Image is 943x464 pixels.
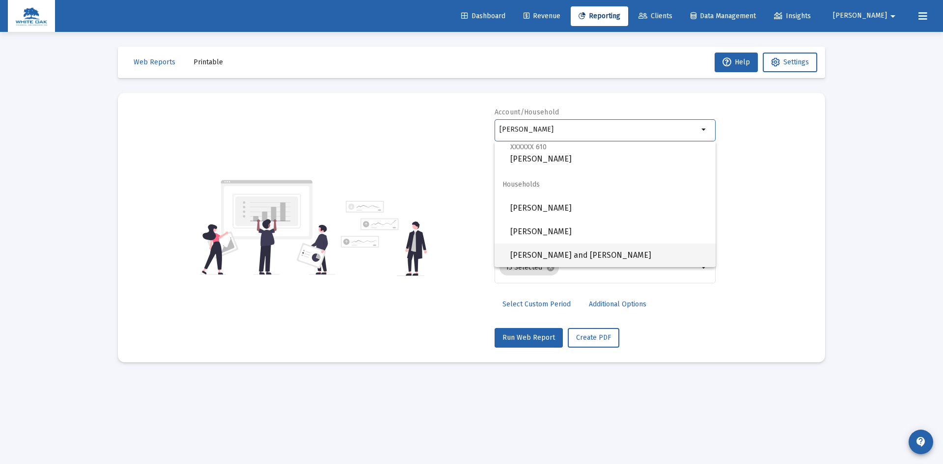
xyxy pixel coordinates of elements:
mat-icon: arrow_drop_down [698,262,710,273]
span: XXXXXX 610 [510,143,547,151]
span: Run Web Report [502,333,555,342]
a: Clients [631,6,680,26]
span: Clients [638,12,672,20]
a: Data Management [683,6,764,26]
span: [PERSON_NAME] [510,220,708,244]
span: Dashboard [461,12,505,20]
button: Web Reports [126,53,183,72]
span: Data Management [691,12,756,20]
mat-chip-list: Selection [499,258,698,277]
mat-icon: cancel [546,263,555,272]
mat-icon: contact_support [915,436,927,448]
span: [PERSON_NAME] and [PERSON_NAME] [510,244,708,267]
span: Additional Options [589,300,646,308]
span: Households [495,173,716,196]
span: Insights [774,12,811,20]
button: Printable [186,53,231,72]
img: reporting-alt [341,201,427,276]
span: Select Custom Period [502,300,571,308]
span: Revenue [524,12,560,20]
span: Settings [783,58,809,66]
span: Help [722,58,750,66]
mat-icon: arrow_drop_down [887,6,899,26]
span: Reporting [579,12,620,20]
button: [PERSON_NAME] [821,6,911,26]
span: Printable [194,58,223,66]
span: Web Reports [134,58,175,66]
button: Run Web Report [495,328,563,348]
button: Create PDF [568,328,619,348]
mat-icon: arrow_drop_down [698,124,710,136]
label: Account/Household [495,108,559,116]
span: Create PDF [576,333,611,342]
input: Search or select an account or household [499,126,698,134]
a: Revenue [516,6,568,26]
button: Settings [763,53,817,72]
a: Insights [766,6,819,26]
img: Dashboard [15,6,48,26]
a: Dashboard [453,6,513,26]
span: [PERSON_NAME] [833,12,887,20]
span: [PERSON_NAME] [510,141,708,165]
a: Reporting [571,6,628,26]
mat-chip: 15 Selected [499,260,559,275]
img: reporting [200,179,335,276]
button: Help [715,53,758,72]
span: [PERSON_NAME] [510,196,708,220]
